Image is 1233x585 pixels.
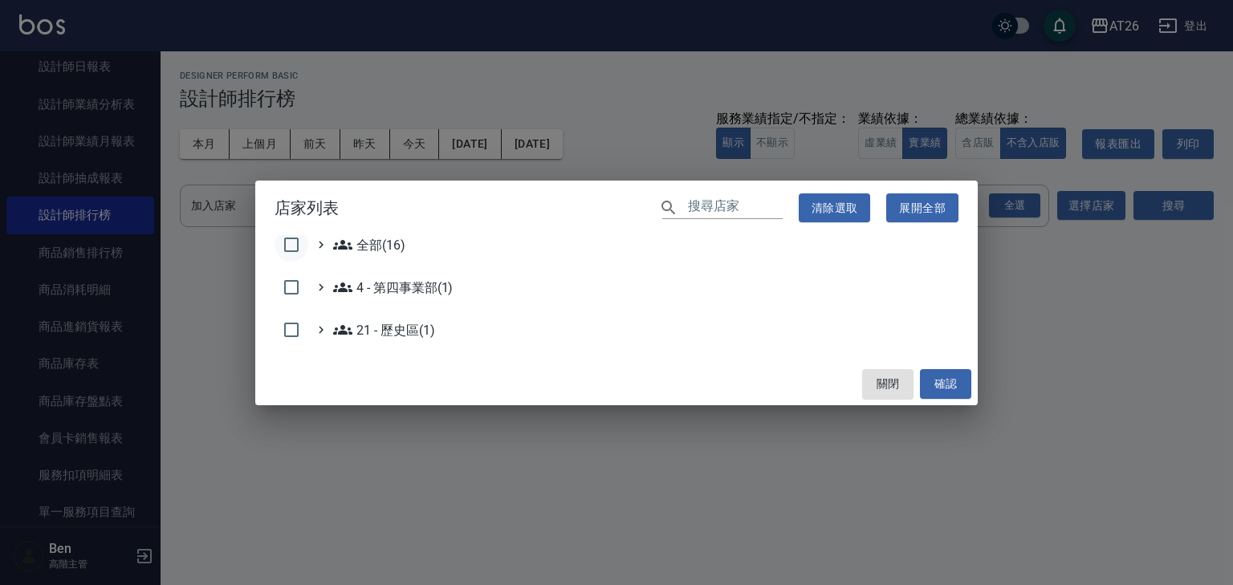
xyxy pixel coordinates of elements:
[688,196,783,219] input: 搜尋店家
[920,369,971,399] button: 確認
[333,320,434,339] span: 21 - 歷史區(1)
[333,235,405,254] span: 全部(16)
[886,193,958,223] button: 展開全部
[255,181,978,236] h2: 店家列表
[799,193,871,223] button: 清除選取
[862,369,914,399] button: 關閉
[333,278,453,297] span: 4 - 第四事業部(1)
